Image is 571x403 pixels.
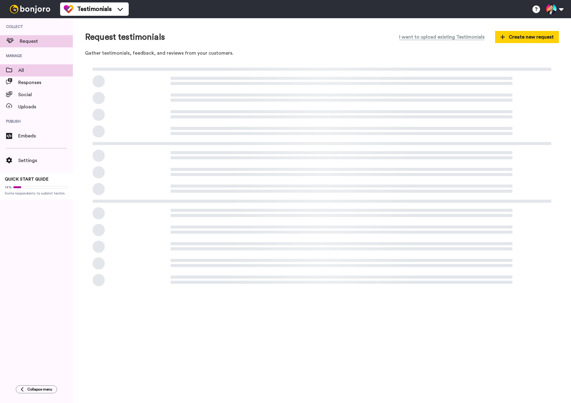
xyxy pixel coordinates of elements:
span: Responses [18,79,73,86]
span: QUICK START GUIDE [5,177,49,181]
span: Embeds [18,132,73,140]
button: Create new request [495,31,559,43]
span: Social [18,91,73,98]
h1: Request testimonials [85,32,165,42]
button: I want to upload existing Testimonials [395,30,489,44]
span: Collapse menu [27,387,52,392]
span: Create new request [500,33,554,41]
span: Settings [18,157,73,164]
img: bj-logo-header-white.svg [7,5,53,13]
p: Gather testimonials, feedback, and reviews from your customers. [85,50,559,57]
span: Uploads [18,103,73,110]
span: Invite respondents to submit testimonials [5,191,68,196]
span: 14% [5,185,12,190]
button: Collapse menu [16,385,57,393]
span: Testimonials [77,5,112,13]
span: I want to upload existing Testimonials [399,33,484,41]
span: All [18,67,73,74]
img: tm-color.svg [64,4,73,14]
span: Request [20,38,73,45]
